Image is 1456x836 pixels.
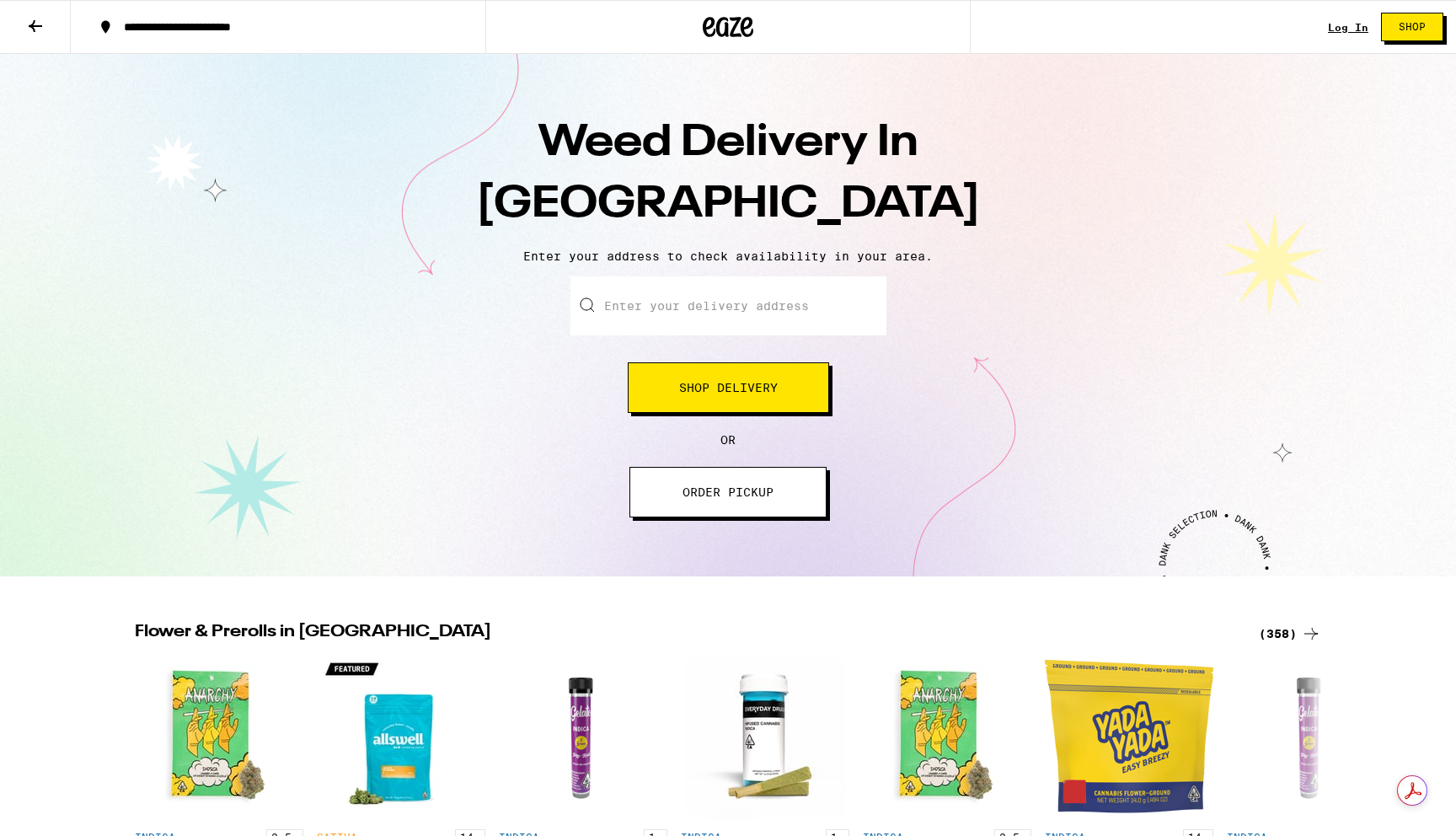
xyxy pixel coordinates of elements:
[1368,13,1456,41] a: Shop
[679,382,778,394] span: Shop Delivery
[1259,624,1321,644] a: (358)
[720,433,736,447] span: OR
[570,276,886,335] input: Enter your delivery address
[863,652,1031,821] img: Anarchy - Runtz Mode - 3.5g
[1381,13,1443,41] button: Shop
[499,652,667,821] img: Gelato - Grape Pie - 1g
[17,249,1439,263] p: Enter your address to check availability in your area.
[629,467,827,517] button: ORDER PICKUP
[317,652,485,821] img: Allswell - Jack's Revenge - 14g
[1045,652,1213,821] img: Yada Yada - Glitter Bomb Pre-Ground - 14g
[476,183,981,227] span: [GEOGRAPHIC_DATA]
[628,362,829,413] button: Shop Delivery
[681,652,849,821] img: Everyday - Forbidden Fruit Infused 2-Pack - 1g
[1328,22,1368,33] a: Log In
[682,486,773,498] span: ORDER PICKUP
[1227,652,1395,821] img: Gelato - Papaya - 1g
[135,624,1239,644] h2: Flower & Prerolls in [GEOGRAPHIC_DATA]
[433,113,1023,236] h1: Weed Delivery In
[1399,22,1426,32] span: Shop
[135,652,303,821] img: Anarchy - Banana OG - 3.5g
